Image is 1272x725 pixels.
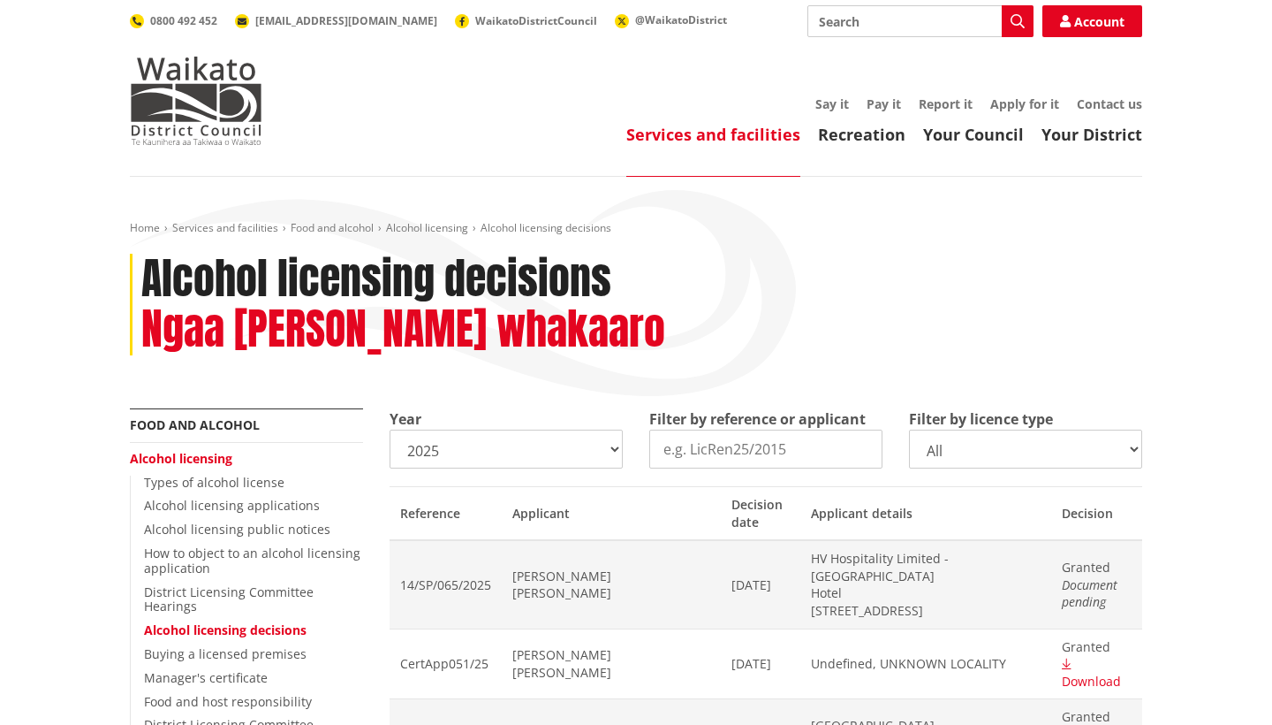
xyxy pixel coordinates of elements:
[130,416,260,433] a: Food and alcohol
[1062,559,1132,576] span: Granted
[811,655,1041,673] span: Undefined, UNKNOWN LOCALITY
[255,13,437,28] span: [EMAIL_ADDRESS][DOMAIN_NAME]
[144,545,360,576] a: How to object to an alcohol licensing application
[800,486,1051,540] th: Applicant details
[721,629,800,699] td: [DATE]
[130,220,160,235] a: Home
[144,622,307,638] a: Alcohol licensing decisions
[386,220,468,235] a: Alcohol licensing
[130,450,232,467] a: Alcohol licensing
[144,693,312,710] a: Food and host responsibility
[1062,576,1117,611] em: Document pending
[390,540,502,629] td: 14/SP/065/2025
[390,408,421,430] label: Year
[721,540,800,629] td: [DATE]
[1077,95,1142,112] a: Contact us
[141,304,665,355] h2: Ngaa [PERSON_NAME] whakaaro
[815,95,849,112] a: Say it
[390,629,502,699] td: CertApp051/25
[291,220,374,235] a: Food and alcohol
[144,669,268,686] a: Manager's certificate
[455,13,597,28] a: WaikatoDistrictCouncil
[130,57,262,145] img: Waikato District Council - Te Kaunihera aa Takiwaa o Waikato
[923,124,1024,145] a: Your Council
[1062,655,1121,690] a: Download
[130,221,1142,236] nav: breadcrumb
[649,408,866,430] label: Filter by reference or applicant
[144,584,314,615] a: District Licensing Committee Hearings
[144,521,330,538] a: Alcohol licensing public notices
[502,486,721,540] th: Applicant
[235,13,437,28] a: [EMAIL_ADDRESS][DOMAIN_NAME]
[1062,638,1132,656] span: Granted
[1041,124,1142,145] a: Your District
[635,12,727,27] span: @WaikatoDistrict
[807,5,1033,37] input: Search input
[990,95,1059,112] a: Apply for it
[172,220,278,235] a: Services and facilities
[615,12,727,27] a: @WaikatoDistrict
[811,602,1041,620] span: [STREET_ADDRESS]
[626,124,800,145] a: Services and facilities
[1051,486,1142,540] th: Decision
[811,550,1041,584] span: HV Hospitality Limited - [GEOGRAPHIC_DATA]
[130,13,217,28] a: 0800 492 452
[502,629,721,699] td: [PERSON_NAME] [PERSON_NAME]
[150,13,217,28] span: 0800 492 452
[141,254,611,305] h1: Alcohol licensing decisions
[1062,673,1121,690] span: Download
[721,486,800,540] th: Decision date
[481,220,611,235] span: Alcohol licensing decisions
[909,408,1053,430] label: Filter by licence type
[811,584,1041,602] span: Hotel
[390,486,502,540] th: Reference
[144,645,307,662] a: Buying a licensed premises
[867,95,901,112] a: Pay it
[1042,5,1142,37] a: Account
[475,13,597,28] span: WaikatoDistrictCouncil
[818,124,905,145] a: Recreation
[649,430,882,469] input: e.g. LicRen25/2015
[144,474,284,491] a: Types of alcohol license
[502,540,721,629] td: [PERSON_NAME] [PERSON_NAME]
[919,95,973,112] a: Report it
[144,497,320,514] a: Alcohol licensing applications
